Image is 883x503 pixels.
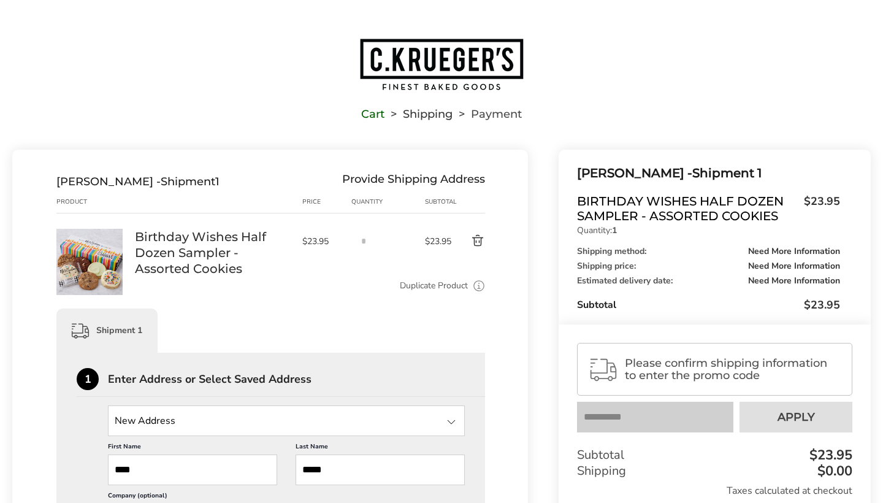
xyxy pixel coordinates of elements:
[577,463,852,479] div: Shipping
[342,175,485,188] div: Provide Shipping Address
[135,229,290,277] a: Birthday Wishes Half Dozen Sampler - Assorted Cookies
[215,175,220,188] span: 1
[351,197,425,207] div: Quantity
[425,236,453,247] span: $23.95
[351,229,376,253] input: Quantity input
[56,175,220,188] div: Shipment
[56,228,123,240] a: Birthday Wishes Half Dozen Sampler - Assorted Cookies
[108,405,465,436] input: State
[108,442,277,455] label: First Name
[361,110,384,118] a: Cart
[804,298,840,312] span: $23.95
[425,197,453,207] div: Subtotal
[577,163,840,183] div: Shipment 1
[108,374,485,385] div: Enter Address or Select Saved Address
[577,247,840,256] div: Shipping method:
[452,234,485,248] button: Delete product
[577,226,840,235] p: Quantity:
[748,277,840,285] span: Need More Information
[56,197,135,207] div: Product
[814,464,852,478] div: $0.00
[56,175,161,188] span: [PERSON_NAME] -
[740,402,852,432] button: Apply
[577,194,840,223] a: Birthday Wishes Half Dozen Sampler - Assorted Cookies$23.95
[296,455,465,485] input: Last Name
[577,194,798,223] span: Birthday Wishes Half Dozen Sampler - Assorted Cookies
[577,447,852,463] div: Subtotal
[77,368,99,390] div: 1
[108,455,277,485] input: First Name
[625,357,841,382] span: Please confirm shipping information to enter the promo code
[302,197,351,207] div: Price
[400,279,468,293] a: Duplicate Product
[612,225,617,236] strong: 1
[56,229,123,295] img: Birthday Wishes Half Dozen Sampler - Assorted Cookies
[302,236,345,247] span: $23.95
[806,448,852,462] div: $23.95
[12,37,871,91] a: Go to home page
[577,484,852,497] div: Taxes calculated at checkout
[748,262,840,271] span: Need More Information
[577,166,692,180] span: [PERSON_NAME] -
[748,247,840,256] span: Need More Information
[577,262,840,271] div: Shipping price:
[56,309,158,353] div: Shipment 1
[384,110,453,118] li: Shipping
[359,37,524,91] img: C.KRUEGER'S
[778,412,815,423] span: Apply
[577,298,840,312] div: Subtotal
[296,442,465,455] label: Last Name
[471,110,522,118] span: Payment
[577,277,840,285] div: Estimated delivery date:
[798,194,840,220] span: $23.95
